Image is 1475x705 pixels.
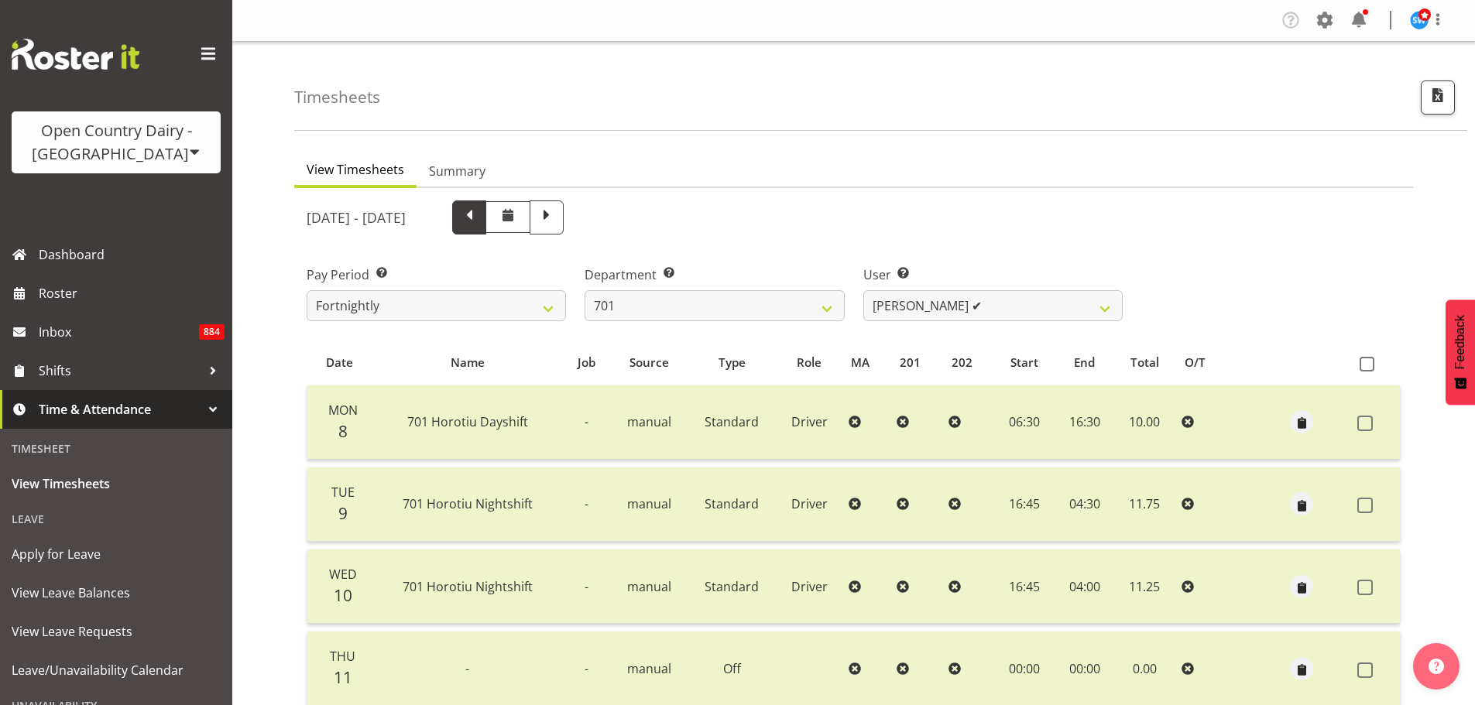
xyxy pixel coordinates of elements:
[1130,354,1159,371] span: Total
[851,354,870,371] span: MA
[334,666,352,688] span: 11
[994,385,1055,460] td: 06:30
[688,385,777,460] td: Standard
[627,578,671,595] span: manual
[791,495,828,512] span: Driver
[451,354,485,371] span: Name
[863,265,1123,284] label: User
[585,660,588,677] span: -
[994,467,1055,542] td: 16:45
[27,119,205,166] div: Open Country Dairy - [GEOGRAPHIC_DATA]
[12,659,221,682] span: Leave/Unavailability Calendar
[331,484,355,501] span: Tue
[39,398,201,421] span: Time & Attendance
[585,578,588,595] span: -
[330,648,355,665] span: Thu
[329,566,357,583] span: Wed
[12,620,221,643] span: View Leave Requests
[39,320,199,344] span: Inbox
[797,354,822,371] span: Role
[1074,354,1095,371] span: End
[403,495,533,512] span: 701 Horotiu Nightshift
[1421,80,1455,115] button: Export CSV
[791,413,828,430] span: Driver
[12,472,221,495] span: View Timesheets
[1453,315,1467,369] span: Feedback
[994,549,1055,624] td: 16:45
[1410,11,1429,29] img: steve-webb8258.jpg
[719,354,746,371] span: Type
[1185,354,1206,371] span: O/T
[4,503,228,535] div: Leave
[1113,549,1175,624] td: 11.25
[4,464,228,503] a: View Timesheets
[4,573,228,612] a: View Leave Balances
[307,265,566,284] label: Pay Period
[4,535,228,573] a: Apply for Leave
[585,495,588,512] span: -
[1055,385,1113,460] td: 16:30
[952,354,972,371] span: 202
[4,651,228,690] a: Leave/Unavailability Calendar
[334,584,352,606] span: 10
[4,612,228,651] a: View Leave Requests
[627,413,671,430] span: manual
[199,324,225,340] span: 884
[900,354,921,371] span: 201
[39,282,225,305] span: Roster
[12,542,221,566] span: Apply for Leave
[585,265,844,284] label: Department
[578,354,595,371] span: Job
[1113,385,1175,460] td: 10.00
[338,502,348,524] span: 9
[585,413,588,430] span: -
[429,162,485,180] span: Summary
[403,578,533,595] span: 701 Horotiu Nightshift
[791,578,828,595] span: Driver
[688,549,777,624] td: Standard
[12,581,221,604] span: View Leave Balances
[338,420,348,442] span: 8
[39,243,225,266] span: Dashboard
[326,354,353,371] span: Date
[629,354,669,371] span: Source
[1010,354,1038,371] span: Start
[1113,467,1175,542] td: 11.75
[627,495,671,512] span: manual
[307,209,406,226] h5: [DATE] - [DATE]
[39,359,201,382] span: Shifts
[307,160,404,179] span: View Timesheets
[627,660,671,677] span: manual
[4,433,228,464] div: Timesheet
[1429,659,1444,674] img: help-xxl-2.png
[1446,299,1475,405] button: Feedback - Show survey
[465,660,469,677] span: -
[12,39,139,70] img: Rosterit website logo
[1055,467,1113,542] td: 04:30
[1055,549,1113,624] td: 04:00
[328,402,358,419] span: Mon
[294,88,380,106] h4: Timesheets
[688,467,777,542] td: Standard
[407,413,528,430] span: 701 Horotiu Dayshift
